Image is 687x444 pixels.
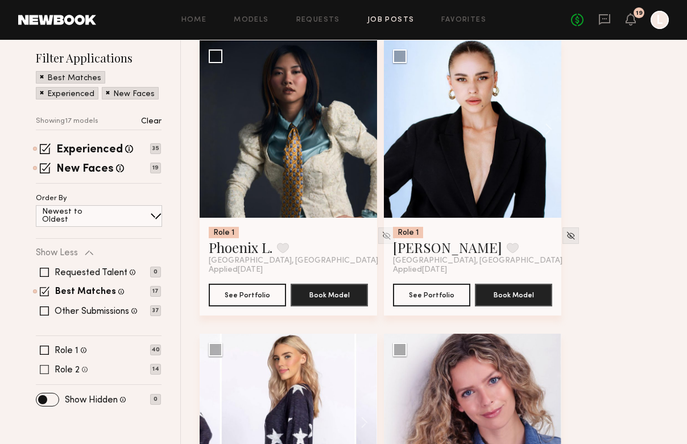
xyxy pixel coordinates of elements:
button: Book Model [475,284,552,306]
label: Experienced [56,144,123,156]
p: Newest to Oldest [42,208,110,224]
label: Show Hidden [65,396,118,405]
a: Home [181,16,207,24]
p: 14 [150,364,161,375]
a: L [651,11,669,29]
p: 40 [150,345,161,355]
p: 37 [150,305,161,316]
span: [GEOGRAPHIC_DATA], [GEOGRAPHIC_DATA] [393,256,562,265]
button: See Portfolio [209,284,286,306]
button: Book Model [291,284,368,306]
img: Unhide Model [382,231,391,240]
label: Requested Talent [55,268,127,277]
p: Experienced [47,90,94,98]
a: Book Model [291,289,368,299]
div: Role 1 [209,227,239,238]
p: Show Less [36,248,78,258]
p: 17 [150,286,161,297]
p: 0 [150,394,161,405]
div: Applied [DATE] [209,265,368,275]
div: Applied [DATE] [393,265,552,275]
p: 19 [150,163,161,173]
a: Models [234,16,268,24]
img: Unhide Model [566,231,576,240]
label: Best Matches [55,288,116,297]
p: Showing 17 models [36,118,98,125]
label: New Faces [56,164,114,175]
a: Job Posts [367,16,415,24]
a: Favorites [441,16,486,24]
h2: Filter Applications [36,50,162,65]
div: 19 [636,10,643,16]
p: Clear [141,118,162,126]
div: Role 1 [393,227,423,238]
button: See Portfolio [393,284,470,306]
label: Role 1 [55,346,78,355]
p: 35 [150,143,161,154]
span: [GEOGRAPHIC_DATA], [GEOGRAPHIC_DATA] [209,256,378,265]
p: Order By [36,195,67,202]
p: New Faces [113,90,155,98]
a: [PERSON_NAME] [393,238,502,256]
p: 0 [150,267,161,277]
a: Book Model [475,289,552,299]
p: Best Matches [47,74,101,82]
label: Role 2 [55,366,80,375]
a: Phoenix L. [209,238,272,256]
a: Requests [296,16,340,24]
label: Other Submissions [55,307,129,316]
